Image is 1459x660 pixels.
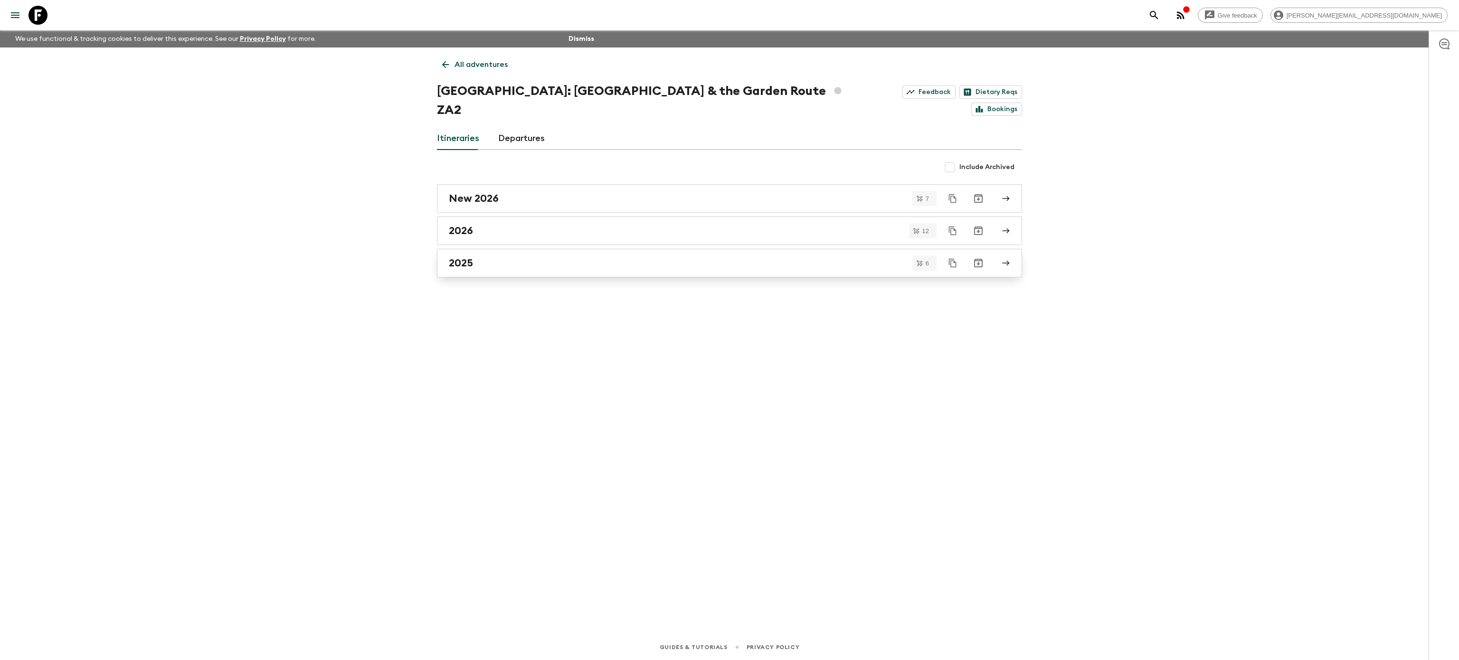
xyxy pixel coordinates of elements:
a: 2026 [437,217,1022,245]
span: Include Archived [959,162,1014,172]
button: menu [6,6,25,25]
a: 2025 [437,249,1022,277]
p: We use functional & tracking cookies to deliver this experience. See our for more. [11,30,320,47]
button: Archive [969,254,988,273]
button: Duplicate [944,222,961,239]
span: [PERSON_NAME][EMAIL_ADDRESS][DOMAIN_NAME] [1281,12,1447,19]
a: New 2026 [437,184,1022,213]
button: search adventures [1145,6,1164,25]
span: 7 [920,196,935,202]
h2: New 2026 [449,192,499,205]
span: 12 [917,228,935,234]
a: Bookings [971,103,1022,116]
a: Departures [498,127,545,150]
a: Privacy Policy [240,36,286,42]
a: Guides & Tutorials [660,642,728,652]
button: Duplicate [944,190,961,207]
button: Duplicate [944,255,961,272]
h1: [GEOGRAPHIC_DATA]: [GEOGRAPHIC_DATA] & the Garden Route ZA2 [437,82,850,120]
h2: 2026 [449,225,473,237]
a: All adventures [437,55,513,74]
a: Privacy Policy [747,642,799,652]
button: Dismiss [566,32,597,46]
a: Itineraries [437,127,479,150]
button: Archive [969,221,988,240]
span: 6 [920,260,935,266]
span: Give feedback [1213,12,1262,19]
div: [PERSON_NAME][EMAIL_ADDRESS][DOMAIN_NAME] [1270,8,1448,23]
a: Dietary Reqs [959,85,1022,99]
a: Feedback [902,85,956,99]
p: All adventures [455,59,508,70]
h2: 2025 [449,257,473,269]
button: Archive [969,189,988,208]
a: Give feedback [1198,8,1263,23]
